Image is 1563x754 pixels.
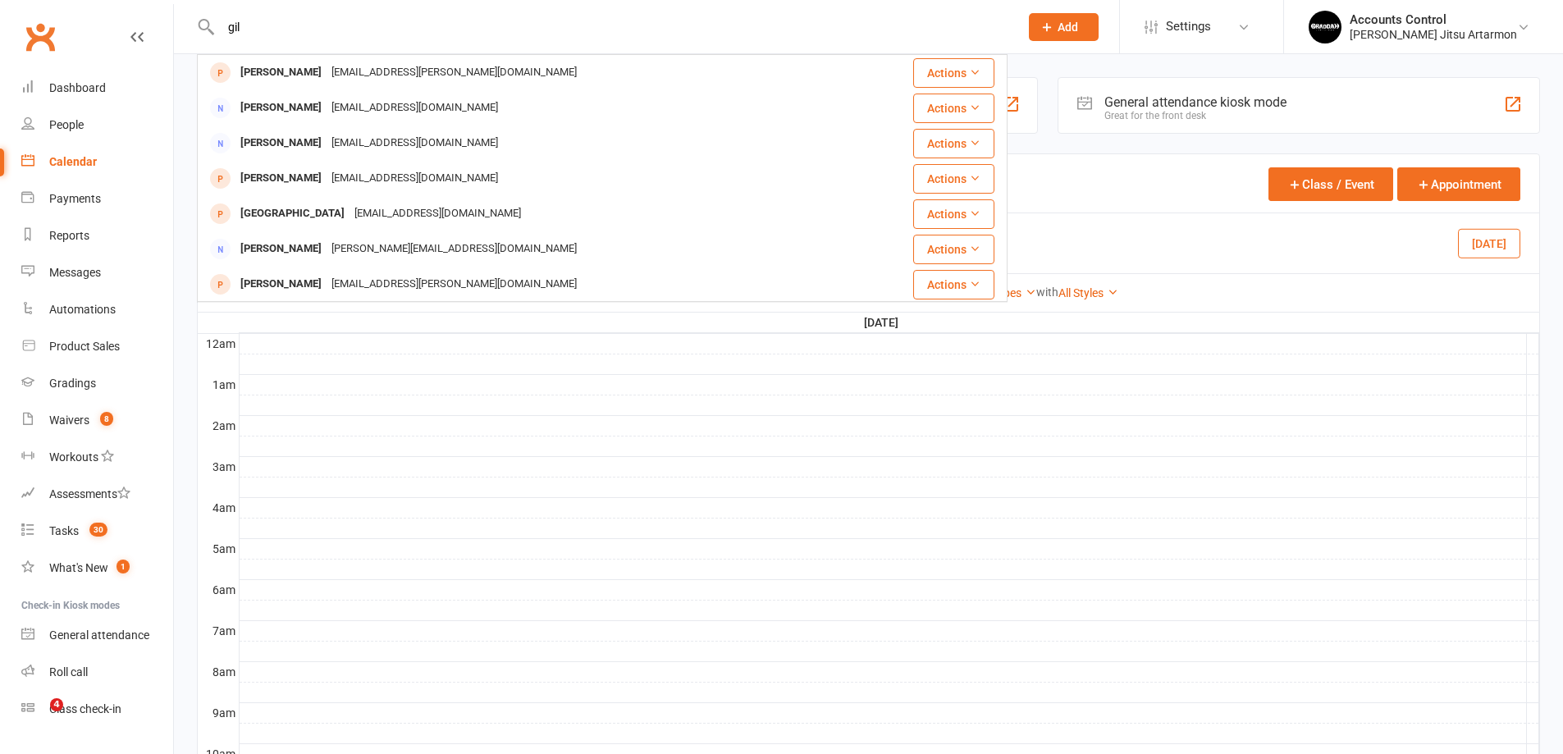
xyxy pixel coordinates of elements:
button: [DATE] [1458,228,1520,258]
a: What's New1 [21,550,173,587]
span: Add [1058,21,1078,34]
a: Tasks 30 [21,513,173,550]
th: 6am [198,579,239,600]
a: Waivers 8 [21,402,173,439]
a: All Styles [1058,286,1118,299]
th: 8am [198,661,239,682]
a: Roll call [21,654,173,691]
button: Class / Event [1268,167,1393,201]
th: 7am [198,620,239,641]
a: Workouts [21,439,173,476]
span: 8 [100,412,113,426]
div: [PERSON_NAME] [235,61,327,85]
th: 2am [198,415,239,436]
th: 1am [198,374,239,395]
div: [PERSON_NAME] [235,96,327,120]
iframe: Intercom live chat [16,698,56,738]
th: [DATE] [239,313,1527,333]
div: Workouts [49,450,98,464]
div: What's New [49,561,108,574]
div: People [49,118,84,131]
div: [EMAIL_ADDRESS][PERSON_NAME][DOMAIN_NAME] [327,61,582,85]
a: Clubworx [20,16,61,57]
div: Reports [49,229,89,242]
div: Payments [49,192,101,205]
div: Tasks [49,524,79,537]
a: Messages [21,254,173,291]
button: Actions [913,94,994,123]
button: Actions [913,199,994,229]
div: Calendar [49,155,97,168]
button: Actions [913,58,994,88]
th: 12am [198,333,239,354]
a: Gradings [21,365,173,402]
button: Actions [913,270,994,299]
div: Gradings [49,377,96,390]
a: General attendance kiosk mode [21,617,173,654]
button: Actions [913,235,994,264]
div: Accounts Control [1350,12,1517,27]
a: Payments [21,181,173,217]
div: [EMAIL_ADDRESS][DOMAIN_NAME] [327,131,503,155]
a: Product Sales [21,328,173,365]
a: Calendar [21,144,173,181]
div: Assessments [49,487,130,500]
div: Waivers [49,414,89,427]
div: [PERSON_NAME] [235,167,327,190]
div: [GEOGRAPHIC_DATA] [235,202,350,226]
div: Great for the front desk [1104,110,1287,121]
a: Reports [21,217,173,254]
a: Dashboard [21,70,173,107]
span: 1 [117,560,130,573]
a: Class kiosk mode [21,691,173,728]
th: 3am [198,456,239,477]
th: 9am [198,702,239,723]
div: [EMAIL_ADDRESS][PERSON_NAME][DOMAIN_NAME] [327,272,582,296]
img: thumb_image1701918351.png [1309,11,1341,43]
a: People [21,107,173,144]
input: Search... [216,16,1008,39]
span: Settings [1166,8,1211,45]
div: [PERSON_NAME] [235,272,327,296]
div: [PERSON_NAME] [235,131,327,155]
div: [PERSON_NAME][EMAIL_ADDRESS][DOMAIN_NAME] [327,237,582,261]
div: Roll call [49,665,88,679]
div: Class check-in [49,702,121,715]
div: Automations [49,303,116,316]
span: 30 [89,523,107,537]
div: [EMAIL_ADDRESS][DOMAIN_NAME] [327,96,503,120]
a: Assessments [21,476,173,513]
div: Dashboard [49,81,106,94]
a: Automations [21,291,173,328]
div: [PERSON_NAME] Jitsu Artarmon [1350,27,1517,42]
div: Messages [49,266,101,279]
button: Add [1029,13,1099,41]
strong: with [1036,286,1058,299]
div: [PERSON_NAME] [235,237,327,261]
div: Product Sales [49,340,120,353]
span: 4 [50,698,63,711]
button: Actions [913,164,994,194]
th: 5am [198,538,239,559]
div: General attendance kiosk mode [1104,94,1287,110]
div: [EMAIL_ADDRESS][DOMAIN_NAME] [327,167,503,190]
button: Appointment [1397,167,1520,201]
th: 4am [198,497,239,518]
div: General attendance [49,628,149,642]
button: Actions [913,129,994,158]
div: [EMAIL_ADDRESS][DOMAIN_NAME] [350,202,526,226]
